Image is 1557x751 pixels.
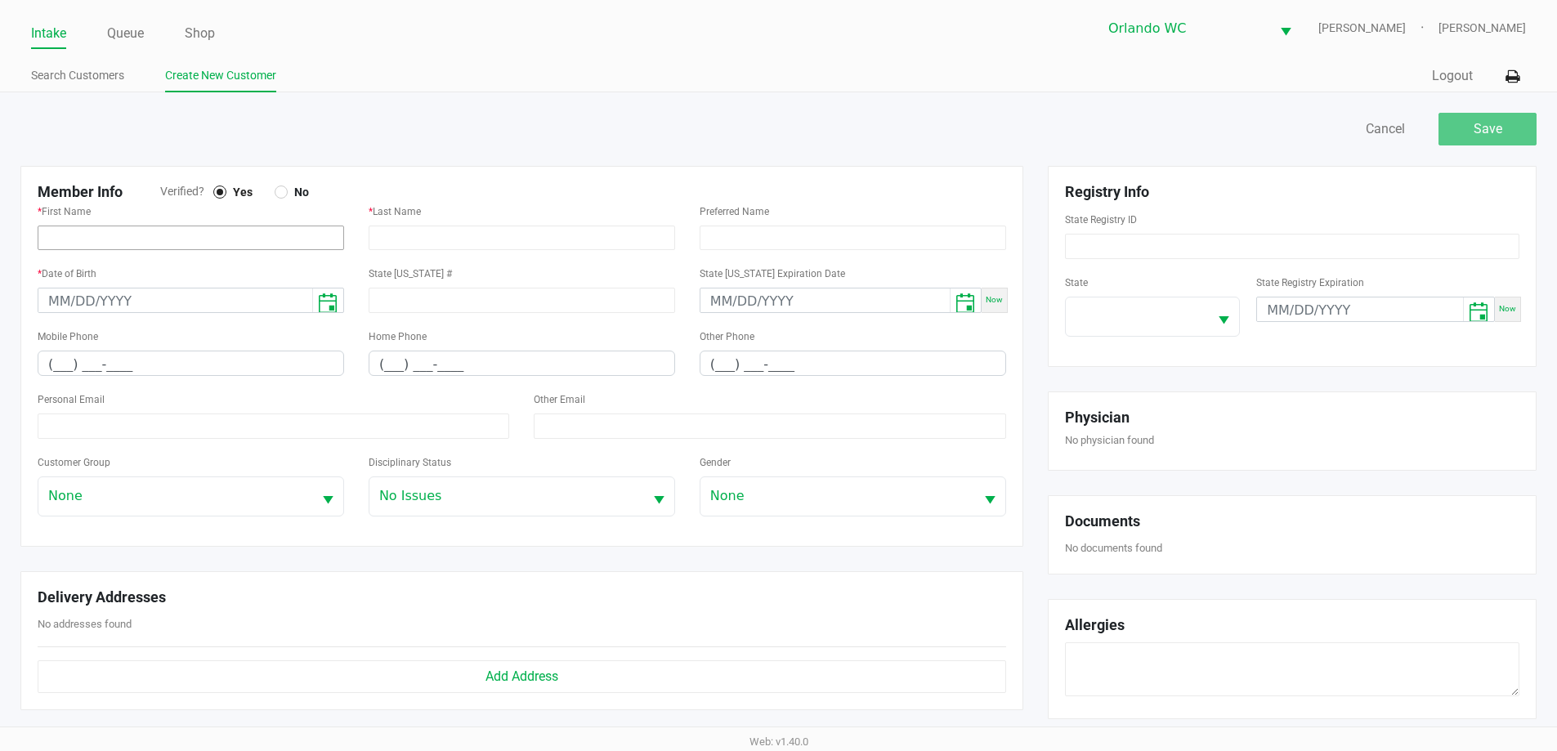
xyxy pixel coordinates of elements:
[1065,212,1137,227] label: State Registry ID
[1318,20,1438,37] span: [PERSON_NAME]
[700,204,769,219] label: Preferred Name
[1065,512,1519,530] h5: Documents
[31,22,66,45] a: Intake
[485,668,558,684] span: Add Address
[700,329,754,344] label: Other Phone
[1366,121,1405,136] span: Cancel
[643,477,674,516] button: Select
[950,288,981,312] button: Toggle calendar
[1499,305,1516,314] span: Now
[700,266,845,281] label: State [US_STATE] Expiration Date
[700,351,1005,377] input: Format: (999) 999-9999
[1344,113,1426,145] button: Cancel
[31,65,124,86] a: Search Customers
[1065,183,1519,201] h5: Registry Info
[369,455,451,470] label: Disciplinary Status
[974,477,1005,516] button: Select
[1270,9,1301,47] button: Select
[185,22,215,45] a: Shop
[1108,19,1260,38] span: Orlando WC
[1065,434,1519,447] h6: No physician found
[1256,275,1364,290] label: State Registry Expiration
[369,204,421,219] label: Last Name
[1463,297,1494,321] button: Toggle calendar
[38,392,105,407] label: Personal Email
[48,486,302,506] span: None
[38,660,1006,693] button: Add Address
[38,266,96,281] label: Date of Birth
[38,329,98,344] label: Mobile Phone
[379,486,633,506] span: No Issues
[38,618,132,630] span: No addresses found
[369,351,674,377] input: Format: (999) 999-9999
[749,735,808,748] span: Web: v1.40.0
[700,455,731,470] label: Gender
[534,392,585,407] label: Other Email
[107,22,144,45] a: Queue
[986,296,1003,305] span: Now
[369,329,427,344] label: Home Phone
[1065,542,1162,554] span: No documents found
[38,288,312,314] input: MM/DD/YYYY
[1432,66,1473,86] button: Logout
[160,183,213,200] span: Verified?
[38,351,343,377] input: Format: (999) 999-9999
[710,486,964,506] span: None
[700,288,950,314] input: MM/DD/YYYY
[38,183,160,201] h5: Member Info
[312,288,343,312] button: Toggle calendar
[38,455,110,470] label: Customer Group
[38,588,1006,606] h5: Delivery Addresses
[1208,297,1239,336] button: Select
[1065,275,1088,290] label: State
[288,185,309,199] span: No
[165,65,276,86] a: Create New Customer
[38,204,91,219] label: First Name
[1065,616,1125,634] h5: Allergies
[312,477,343,516] button: Select
[1438,20,1526,37] span: [PERSON_NAME]
[1257,297,1463,323] input: MM/DD/YYYY
[1065,409,1519,427] h5: Physician
[226,185,253,199] span: Yes
[369,266,452,281] label: State [US_STATE] #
